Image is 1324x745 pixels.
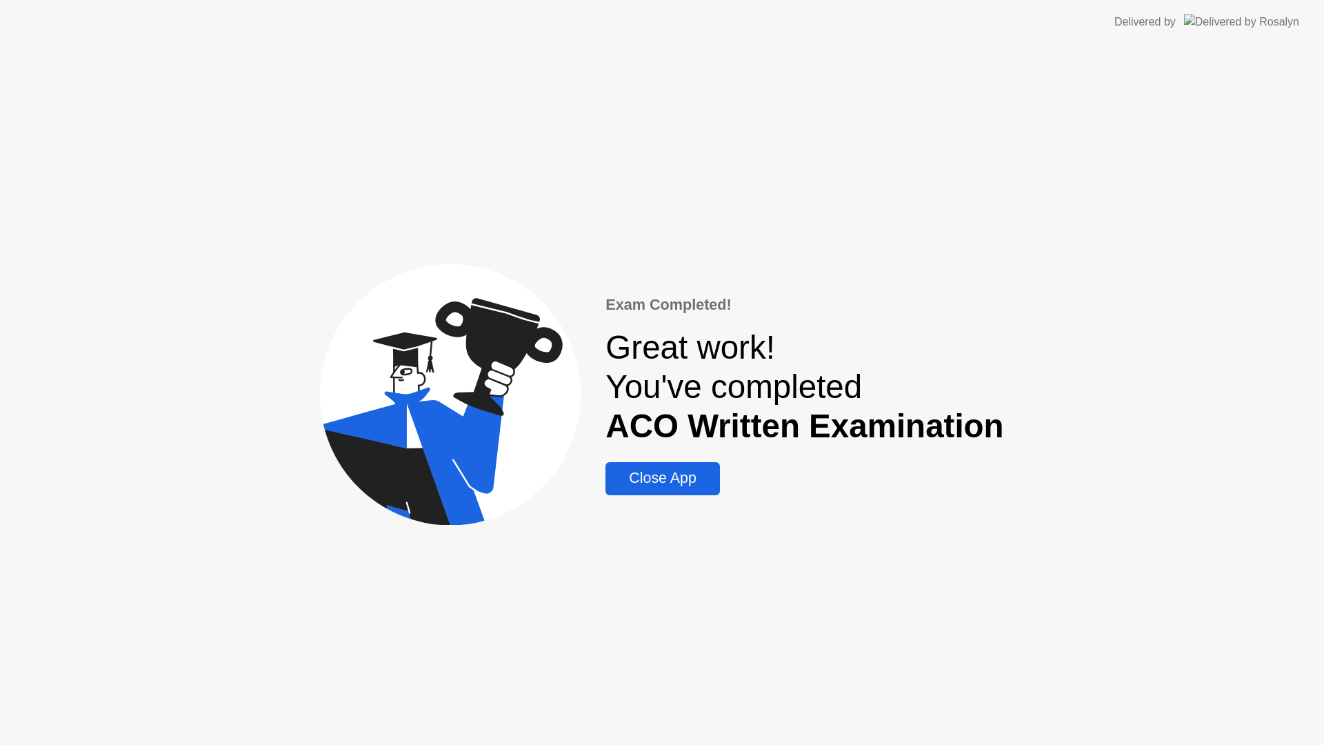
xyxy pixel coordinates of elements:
[605,294,1003,316] div: Exam Completed!
[1184,14,1299,30] img: Delivered by Rosalyn
[1114,14,1176,30] div: Delivered by
[605,462,719,495] button: Close App
[605,408,1003,444] b: ACO Written Examination
[610,470,715,487] div: Close App
[605,328,1003,446] div: Great work! You've completed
